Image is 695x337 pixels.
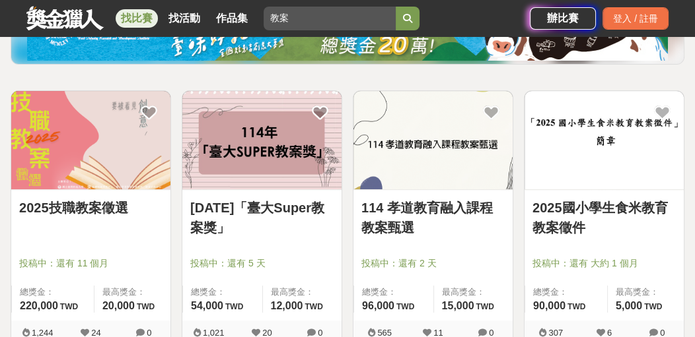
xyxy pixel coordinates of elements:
[305,302,322,311] span: TWD
[11,91,170,189] img: Cover Image
[532,198,676,237] a: 2025國小學生食米教育教案徵件
[353,91,513,189] img: Cover Image
[442,300,474,311] span: 15,000
[60,302,78,311] span: TWD
[19,198,163,218] a: 2025技職教案徵選
[362,286,425,299] span: 總獎金：
[644,302,662,311] span: TWD
[616,300,642,311] span: 5,000
[530,7,596,30] a: 辦比賽
[616,286,676,299] span: 最高獎金：
[182,91,342,189] img: Cover Image
[191,300,223,311] span: 54,000
[137,302,155,311] span: TWD
[362,300,394,311] span: 96,000
[163,9,205,28] a: 找活動
[525,91,684,189] img: Cover Image
[567,302,585,311] span: TWD
[533,286,599,299] span: 總獎金：
[116,9,158,28] a: 找比賽
[190,198,334,237] a: [DATE]「臺大Super教案獎」
[361,257,505,270] span: 投稿中：還有 2 天
[190,257,334,270] span: 投稿中：還有 5 天
[191,286,254,299] span: 總獎金：
[533,300,566,311] span: 90,000
[271,286,334,299] span: 最高獎金：
[271,300,303,311] span: 12,000
[603,7,669,30] div: 登入 / 註冊
[361,198,505,237] a: 114 孝道教育融入課程教案甄選
[532,257,676,270] span: 投稿中：還有 大約 1 個月
[225,302,243,311] span: TWD
[20,300,58,311] span: 220,000
[442,286,505,299] span: 最高獎金：
[396,302,414,311] span: TWD
[476,302,494,311] span: TWD
[102,300,135,311] span: 20,000
[264,7,396,30] input: 全球自行車設計比賽
[19,257,163,270] span: 投稿中：還有 11 個月
[211,9,253,28] a: 作品集
[20,286,86,299] span: 總獎金：
[102,286,163,299] span: 最高獎金：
